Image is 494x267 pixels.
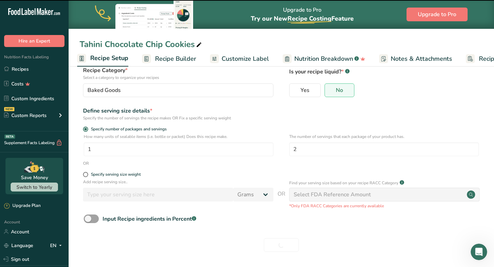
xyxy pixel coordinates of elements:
p: Select a category to organize your recipes [83,74,273,81]
div: EN [50,241,64,249]
iframe: Intercom live chat [471,244,487,260]
span: Switch to Yearly [16,184,52,190]
div: Select FDA Reference Amount [294,190,371,199]
div: Specify the number of servings the recipe makes OR Fix a specific serving weight [83,115,273,121]
span: Recipe Builder [155,54,196,63]
button: Upgrade to Pro [407,8,468,21]
a: Nutrition Breakdown [283,51,365,67]
a: Customize Label [210,51,269,67]
div: Specify serving size weight [91,172,141,177]
label: Recipe Category [83,66,273,81]
span: Recipe Setup [90,54,128,63]
span: Baked Goods [87,86,121,94]
div: OR [83,160,89,166]
div: Custom Reports [4,112,47,119]
span: OR [278,190,285,209]
div: Save Money [21,174,48,181]
span: Specify number of packages and servings [88,127,167,132]
p: How many units of sealable items (i.e. bottle or packet) Does this recipe make. [84,133,273,140]
p: Is your recipe liquid? [289,66,480,76]
div: Upgrade to Pro [251,0,354,29]
div: BETA [4,135,15,139]
button: Switch to Yearly [11,183,58,191]
button: Baked Goods [83,83,273,97]
span: No [336,87,343,94]
span: Nutrition Breakdown [294,54,353,63]
span: Upgrade to Pro [418,10,456,19]
input: Type your serving size here [83,188,233,201]
p: Find your serving size based on your recipe RACC Category [289,180,398,186]
button: Hire an Expert [4,35,64,47]
div: Tahini Chocolate Chip Cookies [80,38,203,50]
a: Recipe Builder [142,51,196,67]
span: Customize Label [222,54,269,63]
span: Yes [301,87,309,94]
div: Define serving size details [83,107,273,115]
div: NEW [4,107,14,111]
a: Notes & Attachments [379,51,452,67]
span: Try our New Feature [251,14,354,23]
span: Recipe Costing [287,14,331,23]
div: Upgrade Plan [4,202,40,209]
div: Input Recipe ingredients in Percent [103,215,196,223]
p: Add recipe serving size.. [83,179,273,185]
span: Notes & Attachments [391,54,452,63]
a: Language [4,240,33,252]
a: Recipe Setup [77,50,128,67]
p: The number of servings that each package of your product has. [289,133,479,140]
p: *Only FDA RACC Categories are currently available [289,203,480,209]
